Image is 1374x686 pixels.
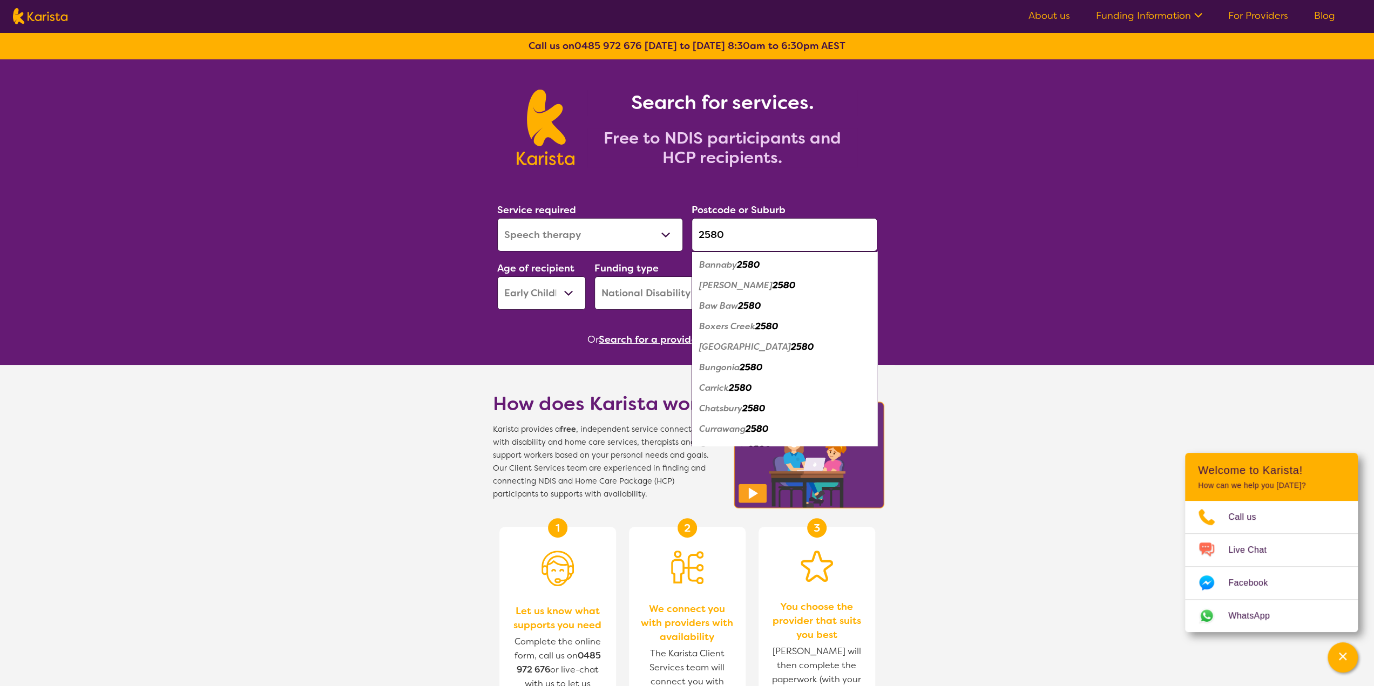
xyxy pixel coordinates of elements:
em: 2580 [729,382,752,393]
label: Postcode or Suburb [692,203,786,216]
em: Currawang [699,423,746,434]
em: 2580 [746,423,768,434]
span: Facebook [1228,575,1281,591]
img: Star icon [801,551,833,582]
em: Baw Baw [699,300,738,311]
div: Curraweela 2580 [697,439,872,460]
ul: Choose channel [1185,501,1358,632]
div: Channel Menu [1185,453,1358,632]
h1: Search for services. [587,90,857,116]
div: Currawang 2580 [697,419,872,439]
em: 2580 [740,362,762,373]
div: Bungonia 2580 [697,357,872,378]
em: 2580 [748,444,770,455]
em: 2580 [742,403,765,414]
div: Bannister 2580 [697,275,872,296]
span: We connect you with providers with availability [640,602,735,644]
a: Blog [1314,9,1335,22]
div: 1 [548,518,567,538]
div: Baw Baw 2580 [697,296,872,316]
h2: Free to NDIS participants and HCP recipients. [587,128,857,167]
span: Or [587,331,599,348]
em: 2580 [773,280,795,291]
label: Funding type [594,262,659,275]
a: Web link opens in a new tab. [1185,600,1358,632]
img: Karista logo [13,8,67,24]
div: 3 [807,518,827,538]
img: Person with headset icon [542,551,574,586]
a: 0485 972 676 [574,39,642,52]
em: 2580 [755,321,778,332]
div: Boxers Creek 2580 [697,316,872,337]
em: Boxers Creek [699,321,755,332]
p: How can we help you [DATE]? [1198,481,1345,490]
span: You choose the provider that suits you best [769,600,864,642]
em: Bannaby [699,259,737,270]
div: Carrick 2580 [697,378,872,398]
em: 2580 [791,341,814,352]
div: Chatsbury 2580 [697,398,872,419]
a: About us [1028,9,1070,22]
em: Carrick [699,382,729,393]
a: For Providers [1228,9,1288,22]
span: WhatsApp [1228,608,1283,624]
button: Search for a provider to leave a review [599,331,787,348]
div: Bannaby 2580 [697,255,872,275]
h2: Welcome to Karista! [1198,464,1345,477]
img: Karista video [730,398,888,512]
b: Call us on [DATE] to [DATE] 8:30am to 6:30pm AEST [529,39,845,52]
em: [PERSON_NAME] [699,280,773,291]
em: Chatsbury [699,403,742,414]
input: Type [692,218,877,252]
label: Age of recipient [497,262,574,275]
span: Let us know what supports you need [510,604,605,632]
a: Funding Information [1096,9,1202,22]
em: 2580 [738,300,761,311]
div: 2 [678,518,697,538]
span: Karista provides a , independent service connecting you with disability and home care services, t... [493,423,720,501]
img: Karista logo [517,90,574,165]
em: Curraweela [699,444,748,455]
button: Channel Menu [1328,642,1358,673]
img: Person being matched to services icon [671,551,703,584]
span: Live Chat [1228,542,1280,558]
h1: How does Karista work? [493,391,720,417]
b: free [560,424,576,434]
div: Brisbane Grove 2580 [697,337,872,357]
em: 2580 [737,259,760,270]
span: Call us [1228,509,1269,525]
em: [GEOGRAPHIC_DATA] [699,341,791,352]
em: Bungonia [699,362,740,373]
label: Service required [497,203,576,216]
